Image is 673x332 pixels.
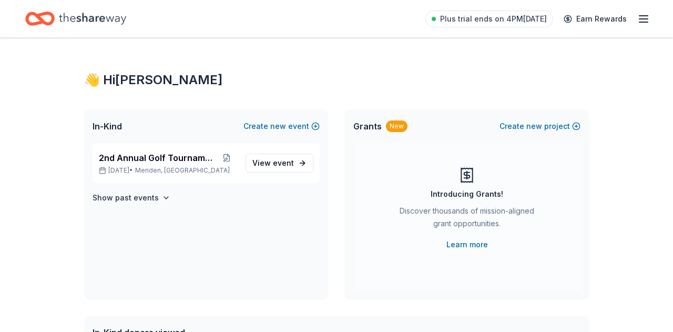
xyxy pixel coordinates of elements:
span: Grants [353,120,382,133]
span: View [252,157,294,169]
button: Createnewevent [243,120,320,133]
a: Learn more [446,238,488,251]
a: View event [246,154,313,173]
p: [DATE] • [99,166,237,175]
div: Introducing Grants! [431,188,503,200]
div: Discover thousands of mission-aligned grant opportunities. [395,205,538,234]
span: new [270,120,286,133]
span: Plus trial ends on 4PM[DATE] [440,13,547,25]
div: New [386,120,407,132]
a: Earn Rewards [557,9,633,28]
span: In-Kind [93,120,122,133]
button: Createnewproject [499,120,580,133]
a: Plus trial ends on 4PM[DATE] [425,11,553,27]
button: Show past events [93,192,170,204]
span: event [273,158,294,167]
span: Meriden, [GEOGRAPHIC_DATA] [135,166,230,175]
a: Home [25,6,126,31]
div: 👋 Hi [PERSON_NAME] [84,72,589,88]
span: 2nd Annual Golf Tournament [99,152,217,164]
h4: Show past events [93,192,159,204]
span: new [526,120,542,133]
